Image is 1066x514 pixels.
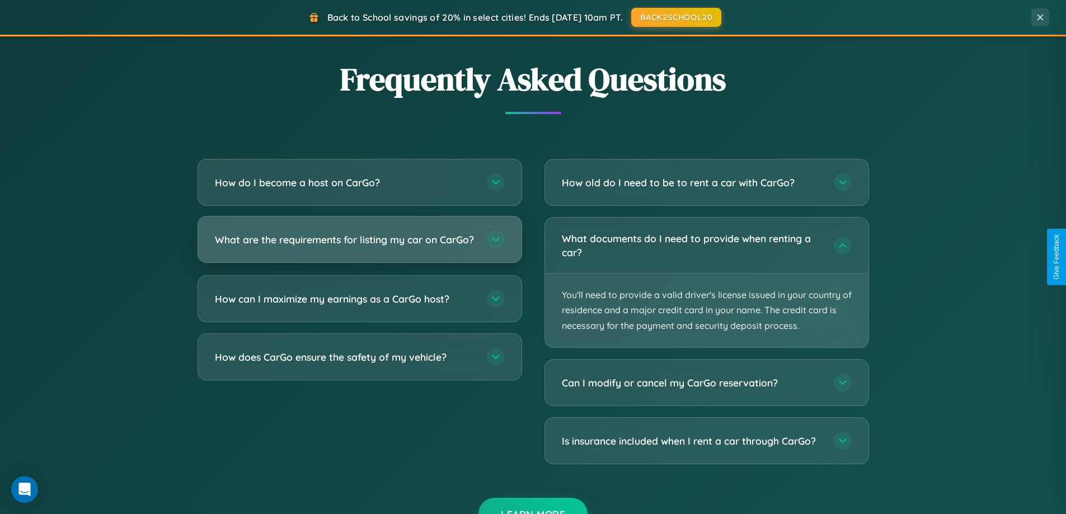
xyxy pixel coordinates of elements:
h3: Is insurance included when I rent a car through CarGo? [562,434,823,448]
h3: How do I become a host on CarGo? [215,176,476,190]
h3: How does CarGo ensure the safety of my vehicle? [215,350,476,364]
p: You'll need to provide a valid driver's license issued in your country of residence and a major c... [545,273,868,347]
h3: What documents do I need to provide when renting a car? [562,232,823,259]
div: Open Intercom Messenger [11,476,38,503]
button: BACK2SCHOOL20 [631,8,721,27]
h3: Can I modify or cancel my CarGo reservation? [562,376,823,390]
span: Back to School savings of 20% in select cities! Ends [DATE] 10am PT. [327,12,623,23]
div: Give Feedback [1053,234,1060,280]
h3: How can I maximize my earnings as a CarGo host? [215,292,476,306]
h3: How old do I need to be to rent a car with CarGo? [562,176,823,190]
h2: Frequently Asked Questions [198,58,869,101]
h3: What are the requirements for listing my car on CarGo? [215,233,476,247]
